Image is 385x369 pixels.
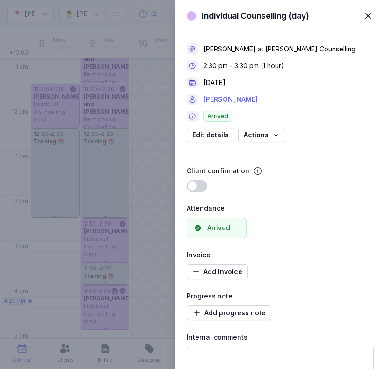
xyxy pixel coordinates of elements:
div: Invoice [187,249,374,261]
div: [PERSON_NAME] at [PERSON_NAME] Counselling [203,44,356,54]
span: Arrived [203,111,232,122]
div: 2:30 pm - 3:30 pm (1 hour) [203,61,284,71]
span: Edit details [192,129,229,141]
button: Actions [238,128,285,142]
div: Internal comments [187,332,374,343]
div: [DATE] [203,78,225,87]
span: Add progress note [192,307,266,319]
div: Attendance [187,203,374,214]
span: Add invoice [192,266,242,277]
div: Client confirmation [187,165,249,177]
div: Individual Counselling (day) [202,10,309,21]
div: Arrived [207,223,230,233]
button: Edit details [187,128,234,142]
span: Actions [244,129,280,141]
a: [PERSON_NAME] [203,94,258,105]
div: Progress note [187,291,374,302]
